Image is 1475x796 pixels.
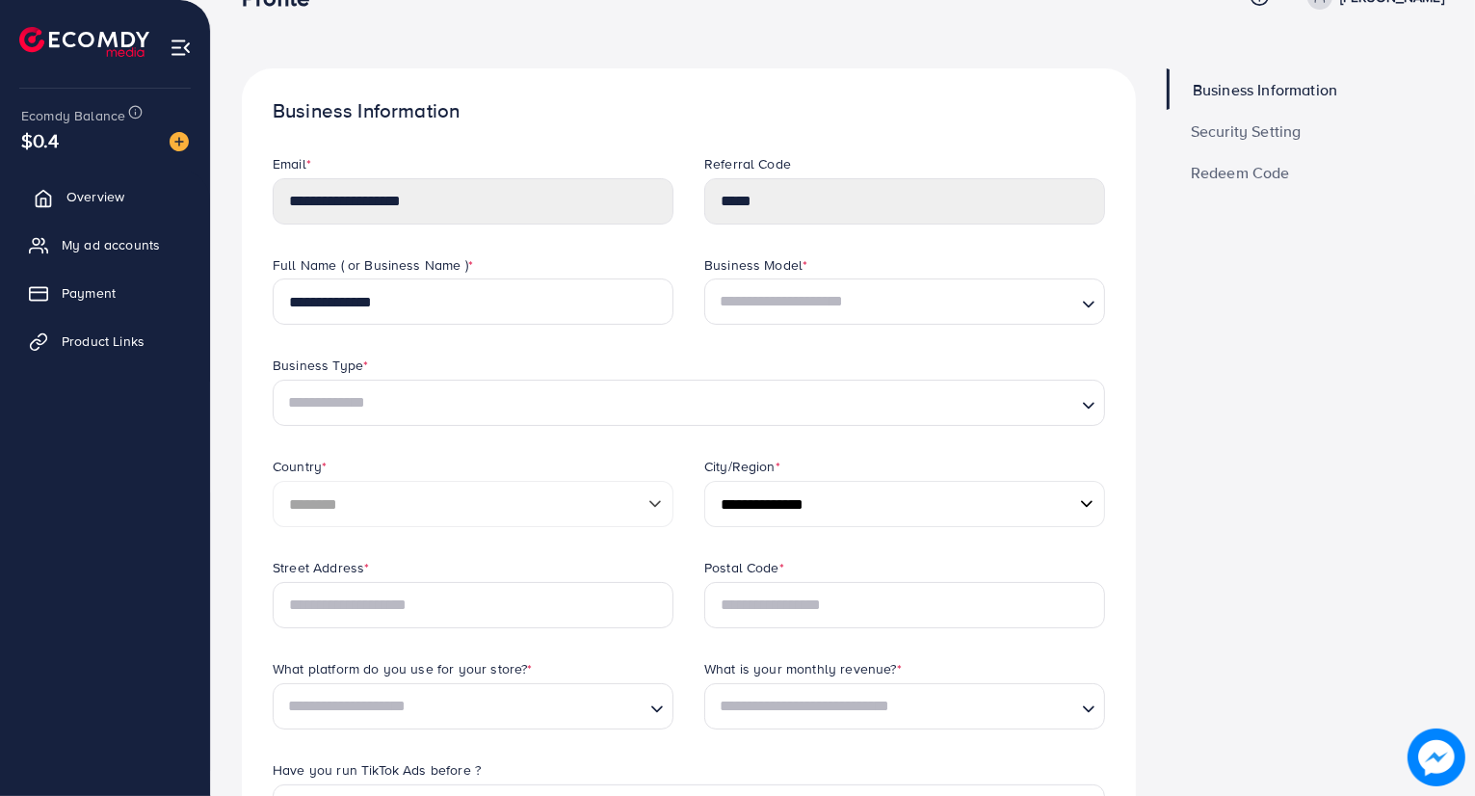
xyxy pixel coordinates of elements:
[62,235,160,254] span: My ad accounts
[281,688,643,724] input: Search for option
[66,187,124,206] span: Overview
[1191,123,1302,139] span: Security Setting
[19,27,149,57] img: logo
[273,659,533,678] label: What platform do you use for your store?
[273,99,1105,123] h1: Business Information
[273,380,1105,426] div: Search for option
[62,283,116,303] span: Payment
[713,284,1074,320] input: Search for option
[14,322,196,360] a: Product Links
[704,255,807,275] label: Business Model
[273,154,311,173] label: Email
[170,132,189,151] img: image
[704,154,791,173] label: Referral Code
[281,385,1074,421] input: Search for option
[273,558,369,577] label: Street Address
[62,332,145,351] span: Product Links
[14,274,196,312] a: Payment
[170,37,192,59] img: menu
[273,255,473,275] label: Full Name ( or Business Name )
[1193,82,1337,97] span: Business Information
[704,457,780,476] label: City/Region
[273,760,481,780] label: Have you run TikTok Ads before ?
[1411,732,1462,783] img: image
[273,457,327,476] label: Country
[704,279,1105,325] div: Search for option
[273,356,368,375] label: Business Type
[21,126,60,154] span: $0.4
[21,106,125,125] span: Ecomdy Balance
[14,226,196,264] a: My ad accounts
[1191,165,1290,180] span: Redeem Code
[713,688,1074,724] input: Search for option
[14,177,196,216] a: Overview
[704,659,902,678] label: What is your monthly revenue?
[273,683,673,730] div: Search for option
[704,683,1105,730] div: Search for option
[704,558,784,577] label: Postal Code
